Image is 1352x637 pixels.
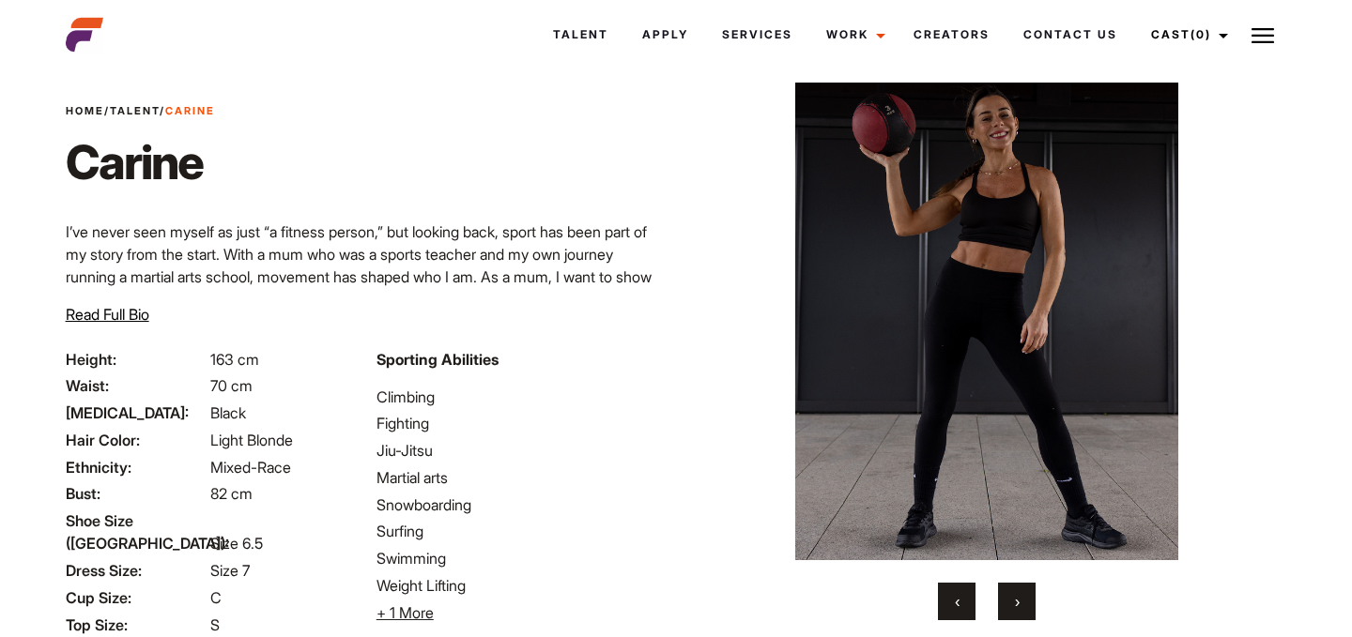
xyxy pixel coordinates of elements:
span: Black [210,403,246,422]
span: Waist: [66,374,207,397]
span: Height: [66,348,207,371]
span: Ethnicity: [66,456,207,478]
p: I’ve never seen myself as just “a fitness person,” but looking back, sport has been part of my st... [66,220,665,356]
span: + 1 More [376,603,434,622]
li: Weight Lifting [376,574,665,597]
span: Next [1015,592,1020,611]
a: Contact Us [1006,9,1134,60]
span: Shoe Size ([GEOGRAPHIC_DATA]): [66,509,207,554]
li: Fighting [376,412,665,434]
li: Climbing [376,386,665,408]
li: Surfing [376,520,665,542]
span: [MEDICAL_DATA]: [66,402,207,424]
a: Apply [625,9,705,60]
li: Martial arts [376,466,665,489]
span: (0) [1191,27,1211,41]
span: Size 6.5 [210,534,263,553]
a: Creators [897,9,1006,60]
span: / / [66,103,215,119]
span: Previous [955,592,960,611]
img: Burger icon [1252,24,1274,47]
span: 163 cm [210,350,259,369]
li: Jiu-Jitsu [376,439,665,462]
span: Dress Size: [66,559,207,582]
strong: Carine [165,104,215,117]
a: Work [809,9,897,60]
a: Talent [536,9,625,60]
span: Bust: [66,482,207,505]
span: Light Blonde [210,431,293,449]
img: cropped-aefm-brand-fav-22-square.png [66,16,103,53]
button: Read Full Bio [66,303,149,326]
span: Mixed-Race [210,458,291,477]
span: 70 cm [210,376,253,395]
li: Snowboarding [376,493,665,516]
span: Size 7 [210,561,250,580]
a: Talent [110,104,160,117]
h1: Carine [66,134,215,190]
a: Cast(0) [1134,9,1239,60]
span: Read Full Bio [66,305,149,324]
span: S [210,615,220,634]
span: Top Size: [66,614,207,636]
a: Home [66,104,104,117]
span: 82 cm [210,484,253,503]
li: Swimming [376,547,665,569]
strong: Sporting Abilities [376,350,499,369]
span: Hair Color: [66,429,207,451]
span: C [210,588,222,607]
a: Services [705,9,809,60]
span: Cup Size: [66,586,207,609]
